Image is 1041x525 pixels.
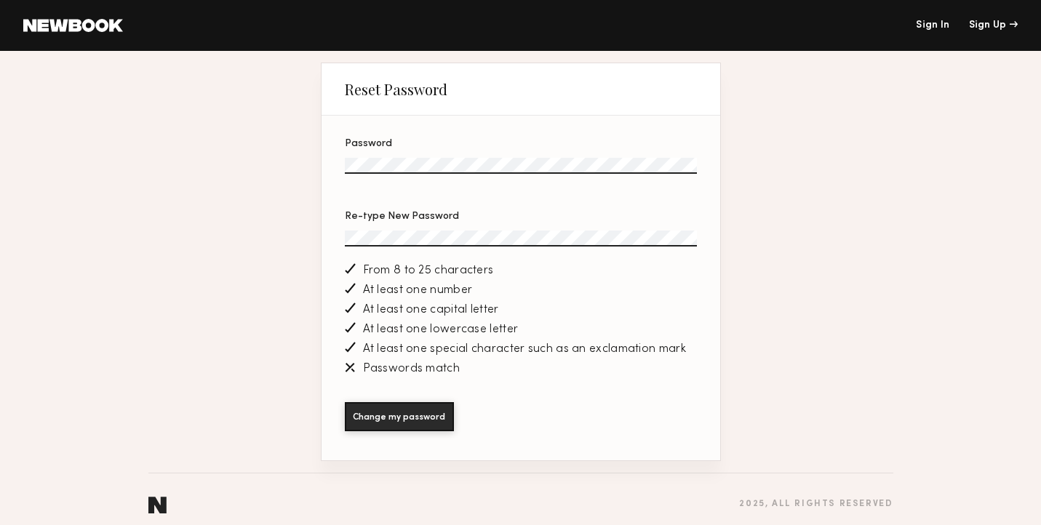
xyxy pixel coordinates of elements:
span: From 8 to 25 characters [363,265,494,277]
div: Reset Password [345,81,447,98]
input: Password [345,158,697,174]
span: At least one special character such as an exclamation mark [363,343,686,356]
input: Re-type New Password [345,231,697,247]
button: Change my password [345,402,454,431]
span: At least one capital letter [363,304,499,316]
span: At least one number [363,284,473,297]
div: Re-type New Password [345,212,697,222]
span: Passwords match [363,363,460,375]
div: Sign Up [969,20,1018,31]
span: At least one lowercase letter [363,324,519,336]
div: Password [345,139,697,149]
div: 2025 , all rights reserved [739,500,893,509]
a: Sign In [916,20,949,31]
